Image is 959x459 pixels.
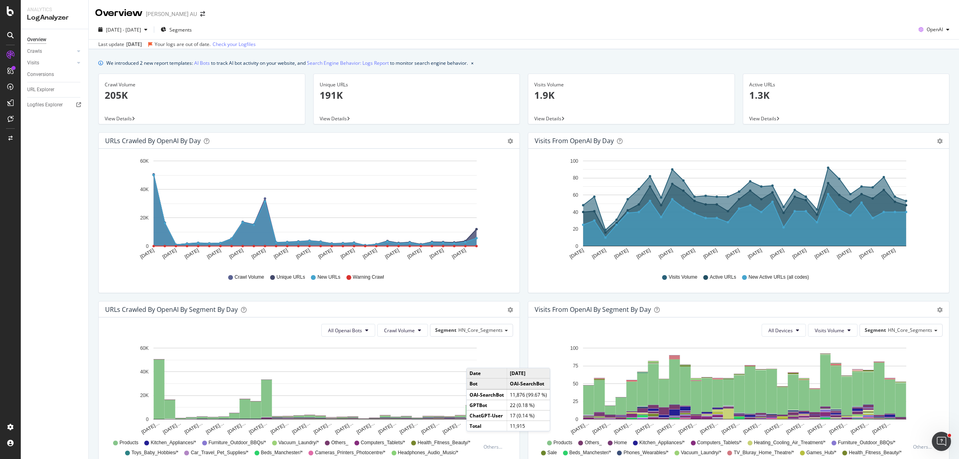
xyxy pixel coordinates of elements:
[209,439,266,446] span: Furniture_Outdoor_BBQs/*
[681,449,721,456] span: Vacuum_Laundry/*
[849,449,901,456] span: Health_Fitness_Beauty/*
[384,247,400,260] text: [DATE]
[467,400,507,410] td: GPTBot
[27,101,63,109] div: Logfiles Explorer
[937,138,943,144] div: gear
[754,439,826,446] span: Heating_Cooling_Air_Treatment/*
[27,86,83,94] a: URL Explorer
[377,324,428,337] button: Crawl Volume
[569,449,611,456] span: Beds_Manchester/*
[105,305,238,313] div: URLs Crawled by OpenAI By Segment By Day
[573,399,579,404] text: 25
[119,439,138,446] span: Products
[768,327,793,334] span: All Devices
[467,368,507,379] td: Date
[140,369,149,375] text: 40K
[106,26,141,33] span: [DATE] - [DATE]
[105,88,299,102] p: 205K
[806,449,836,456] span: Games_Hub/*
[680,247,696,260] text: [DATE]
[734,449,794,456] span: TV_Bluray_Home_Theatre/*
[591,247,607,260] text: [DATE]
[467,421,507,431] td: Total
[331,439,348,446] span: Others_
[669,274,697,281] span: Visits Volume
[105,137,201,145] div: URLs Crawled by OpenAI by day
[126,41,142,48] div: [DATE]
[535,305,651,313] div: Visits from OpenAI By Segment By Day
[535,137,614,145] div: Visits from OpenAI by day
[317,247,333,260] text: [DATE]
[570,158,578,164] text: 100
[507,421,550,431] td: 11,915
[507,410,550,421] td: 17 (0.14 %)
[932,432,951,451] iframe: Intercom live chat
[307,59,389,67] a: Search Engine Behavior: Logs Report
[27,70,54,79] div: Conversions
[418,439,470,446] span: Health_Fitness_Beauty/*
[888,327,932,333] span: HN_Core_Segments
[184,247,200,260] text: [DATE]
[320,88,514,102] p: 191K
[547,449,557,456] span: Sale
[228,247,244,260] text: [DATE]
[749,81,943,88] div: Active URLs
[636,247,652,260] text: [DATE]
[808,324,858,337] button: Visits Volume
[251,247,267,260] text: [DATE]
[317,274,340,281] span: New URLs
[105,155,509,266] svg: A chart.
[710,274,736,281] span: Active URLs
[131,449,178,456] span: Toys_Baby_Hobbies/*
[534,115,561,122] span: View Details
[573,176,579,181] text: 80
[749,115,776,122] span: View Details
[27,6,82,13] div: Analytics
[98,59,949,67] div: info banner
[535,343,939,436] svg: A chart.
[769,247,785,260] text: [DATE]
[213,41,256,48] a: Check your Logfiles
[105,115,132,122] span: View Details
[27,59,75,67] a: Visits
[140,345,149,351] text: 60K
[435,327,456,333] span: Segment
[169,26,192,33] span: Segments
[146,417,149,422] text: 0
[553,439,572,446] span: Products
[858,247,874,260] text: [DATE]
[146,243,149,249] text: 0
[27,47,42,56] div: Crawls
[570,345,578,351] text: 100
[639,439,684,446] span: Kitchen_Appliances/*
[151,439,196,446] span: Kitchen_Appliances/*
[155,41,211,48] div: Your logs are out of date.
[139,247,155,260] text: [DATE]
[569,247,585,260] text: [DATE]
[140,393,149,399] text: 20K
[792,247,808,260] text: [DATE]
[913,443,935,450] div: Others...
[507,307,513,313] div: gear
[747,247,763,260] text: [DATE]
[623,449,669,456] span: Phones_Wearables/*
[467,389,507,400] td: OAI-SearchBot
[534,88,728,102] p: 1.9K
[865,327,886,333] span: Segment
[320,115,347,122] span: View Details
[573,381,579,387] text: 50
[157,23,195,36] button: Segments
[614,439,627,446] span: Home
[105,343,509,436] div: A chart.
[295,247,311,260] text: [DATE]
[315,449,385,456] span: Cameras_Printers_Photocentre/*
[467,410,507,421] td: ChatGPT-User
[146,10,197,18] div: [PERSON_NAME] AU
[206,247,222,260] text: [DATE]
[535,155,939,266] svg: A chart.
[398,449,458,456] span: Headphones_Audio_Music/*
[573,226,579,232] text: 20
[762,324,806,337] button: All Devices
